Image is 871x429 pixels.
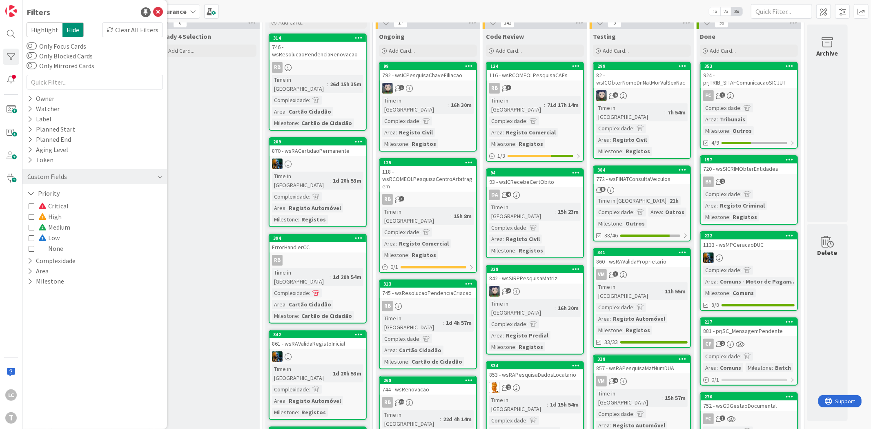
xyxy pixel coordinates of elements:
div: RB [380,301,476,311]
div: 16h 30m [556,304,581,313]
div: FC [701,90,797,101]
span: : [408,139,410,148]
span: Add Card... [168,47,194,54]
div: Registo Comercial [397,239,451,248]
div: Area [703,277,717,286]
input: Quick Filter... [751,4,812,19]
div: 328 [487,266,583,273]
span: 8/8 [711,301,719,309]
div: RB [270,255,366,266]
div: 299 [597,63,690,69]
div: 1/3 [487,151,583,161]
div: Cartão de Cidadão [299,311,354,320]
div: Time in [GEOGRAPHIC_DATA] [382,314,443,332]
div: 209 [273,139,366,145]
span: : [622,326,624,335]
span: Add Card... [496,47,522,54]
div: Area [272,107,285,116]
div: RB [272,62,283,73]
div: 118 - wsRCOMEOLPesquisaCentroArbitragem [380,166,476,192]
div: Comuns [731,288,756,297]
div: 792 - wsICPesquisaChaveFiliacao [380,70,476,80]
img: LS [596,90,607,101]
div: 328842 - wsSIRPPesquisaMatriz [487,266,583,284]
span: : [740,190,742,199]
div: 342861 - wsRAValidaRegistoInicial [270,331,366,349]
span: Add Card... [389,47,415,54]
div: Time in [GEOGRAPHIC_DATA] [489,299,555,317]
a: 394ErrorHandlerCCRBTime in [GEOGRAPHIC_DATA]:1d 20h 54mComplexidade:Area:Cartão CidadãoMilestone:... [269,234,367,324]
div: Area [489,128,503,137]
div: 772 - wsFINATConsultaVeiculos [594,174,690,184]
div: Milestone [272,118,298,127]
div: 313 [383,281,476,287]
div: Milestone [382,139,408,148]
span: : [285,203,287,212]
span: 3 [613,271,618,277]
span: 1 / 3 [497,152,505,160]
div: 720 - wsSICRIMObterEntidades [701,163,797,174]
span: 1 [399,85,404,90]
span: 2 [506,288,511,293]
a: 353924 - prjTRIB_SITAFComunicacaoSICJUTFCComplexidade:Area:TribunaisMilestone:Outros4/9 [700,62,798,149]
div: Outros [731,126,754,135]
div: Time in [GEOGRAPHIC_DATA] [272,75,327,93]
span: : [717,115,718,124]
div: 124 [487,63,583,70]
div: Registo Civil [397,128,435,137]
div: 157 [701,156,797,163]
div: RB [272,255,283,266]
span: : [633,303,635,312]
span: : [717,277,718,286]
div: 7h 54m [666,108,688,117]
button: Medium [29,222,70,232]
a: 2221133 - wsMPGeracaoDUCJCComplexidade:Area:Comuns - Motor de Pagam...Milestone:Comuns8/8 [700,231,798,311]
div: Area [489,331,503,340]
div: Registo Automóvel [611,314,667,323]
div: 341 [597,250,690,255]
span: Add Card... [710,47,736,54]
span: : [740,266,742,275]
div: Time in [GEOGRAPHIC_DATA] [272,268,330,286]
div: Registos [624,326,652,335]
div: Complexidade [489,320,526,328]
span: : [330,273,331,282]
div: 342 [270,331,366,338]
div: 125118 - wsRCOMEOLPesquisaCentroArbitragem [380,159,476,192]
a: 157720 - wsSICRIMObterEntidadesBSComplexidade:Area:Registo CriminalMilestone:Registos [700,155,798,225]
span: : [555,304,556,313]
span: : [555,207,556,216]
div: Registos [410,250,438,259]
span: 0 / 1 [390,263,398,271]
div: Milestone [703,126,729,135]
span: : [298,311,299,320]
span: : [443,318,444,327]
span: : [610,314,611,323]
div: 394 [270,235,366,242]
div: Time in [GEOGRAPHIC_DATA] [272,172,330,190]
div: 384 [594,166,690,174]
div: 99 [383,63,476,69]
div: 125 [383,160,476,165]
div: 21h [668,196,681,205]
a: 99792 - wsICPesquisaChaveFiliacaoLSTime in [GEOGRAPHIC_DATA]:16h 30mComplexidade:Area:Registo Civ... [379,62,477,152]
button: Complexidade [27,256,76,266]
div: Area [648,208,662,217]
div: Complexidade [272,192,309,201]
div: 313 [380,280,476,288]
div: 124116 - wsRCOMEOLPesquisaCAEs [487,63,583,80]
button: Critical [29,201,69,211]
div: 1d 4h 57m [444,318,474,327]
div: 71d 17h 14m [545,101,581,109]
a: 29982 - wsICObterNomeDnNatMorValSexNacLSTime in [GEOGRAPHIC_DATA]:7h 54mComplexidade:Area:Registo... [593,62,691,159]
div: 157 [704,157,797,163]
span: : [610,135,611,144]
div: Registos [731,212,759,221]
a: 384772 - wsFINATConsultaVeiculosTime in [GEOGRAPHIC_DATA]:21hComplexidade:Area:OutrosMilestone:Ou... [593,165,691,241]
span: : [408,250,410,259]
div: Milestone [272,215,298,224]
div: Time in [GEOGRAPHIC_DATA] [489,203,555,221]
span: 4 [506,192,511,197]
span: : [544,101,545,109]
div: 394 [273,235,366,241]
